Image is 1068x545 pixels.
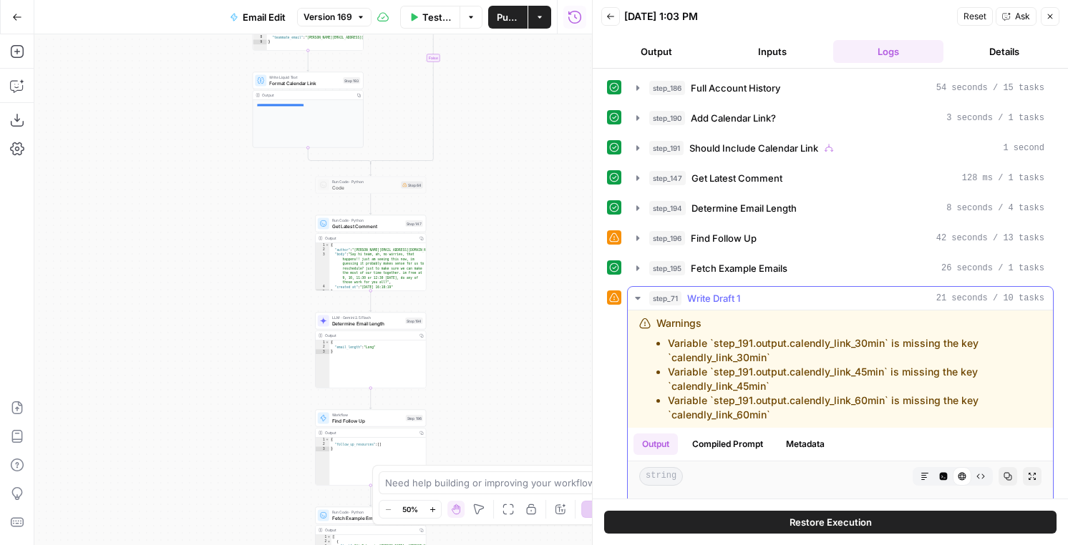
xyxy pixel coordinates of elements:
button: 8 seconds / 4 tasks [628,197,1053,220]
span: Fetch Example Emails [691,261,787,275]
span: 8 seconds / 4 tasks [946,202,1044,215]
span: Workflow [332,412,403,418]
div: 5 [316,290,330,295]
span: string [639,467,683,486]
button: Restore Execution [604,511,1057,534]
span: step_191 [649,141,684,155]
li: Variable `step_191.output.calendly_link_30min` is missing the key `calendly_link_30min` [668,336,1042,365]
div: Run Code · PythonCodeStep 64 [315,177,426,194]
div: 9 [253,40,267,45]
div: 1 [316,535,331,540]
g: Edge from step_196 to step_195 [369,486,372,506]
div: Output [262,92,352,98]
span: LLM · Gemini 2.5 Flash [332,315,403,320]
button: 1 second [628,137,1053,159]
span: step_147 [649,171,686,185]
button: 26 seconds / 1 tasks [628,257,1053,280]
span: step_194 [649,201,686,215]
div: 2 [316,345,330,350]
button: Output [633,433,678,455]
span: Full Account History [691,81,780,95]
button: Logs [833,40,943,63]
button: 42 seconds / 13 tasks [628,227,1053,250]
button: Publish [488,6,528,29]
div: Output [325,235,415,241]
button: Version 169 [297,8,372,26]
div: 3 [316,252,330,285]
span: Toggle code folding, rows 1 through 3 [325,438,329,443]
span: Restore Execution [790,515,872,529]
g: Edge from step_192 to step_193 [307,51,309,72]
span: Reset [963,10,986,23]
button: Metadata [777,433,833,455]
div: Step 193 [343,77,360,84]
button: 21 seconds / 10 tasks [628,287,1053,310]
button: Output [601,40,712,63]
span: Fetch Example Emails [332,514,403,521]
span: Toggle code folding, rows 1 through 20 [327,535,331,540]
span: Format Calendar Link [269,79,340,87]
div: 2 [316,442,330,447]
div: Step 196 [406,415,423,421]
span: Test Data [422,10,452,24]
span: Find Follow Up [332,417,403,424]
div: Output [325,527,415,533]
span: Publish [497,10,519,24]
span: step_196 [649,231,685,245]
span: Determine Email Length [332,320,403,327]
span: Code [332,184,399,191]
span: 26 seconds / 1 tasks [941,262,1044,275]
div: WorkflowFind Follow UpStep 196Output{ "follow_up_resources":[]} [315,410,426,486]
span: Run Code · Python [332,509,403,515]
span: Toggle code folding, rows 2 through 6 [327,539,331,544]
span: Add Calendar Link? [691,111,776,125]
span: 50% [402,504,418,515]
g: Edge from step_64 to step_147 [369,194,372,215]
div: 4 [316,285,330,290]
div: LLM · Gemini 2.5 FlashDetermine Email LengthStep 194Output{ "email_length":"Long"} [315,313,426,388]
span: Determine Email Length [691,201,797,215]
g: Edge from step_193 to step_191-conditional-end [308,148,371,165]
span: Write Liquid Text [269,74,340,80]
span: Find Follow Up [691,231,757,245]
div: 1 [316,243,330,248]
span: Version 169 [304,11,352,24]
span: Email Edit [243,10,286,24]
div: 2 [316,539,331,544]
g: Edge from step_147 to step_194 [369,291,372,312]
div: 3 [316,350,330,355]
span: step_186 [649,81,685,95]
button: 3 seconds / 1 tasks [628,107,1053,129]
div: Output [325,430,415,436]
span: step_195 [649,261,685,275]
span: 21 seconds / 10 tasks [936,292,1044,305]
span: 42 seconds / 13 tasks [936,232,1044,245]
div: Step 194 [405,318,423,324]
span: step_190 [649,111,685,125]
button: Email Edit [221,6,294,29]
span: Run Code · Python [332,217,403,223]
div: 1 [316,340,330,345]
button: Compiled Prompt [684,433,772,455]
span: Run Code · Python [332,179,399,185]
g: Edge from step_194 to step_196 [369,388,372,409]
span: Ask [1015,10,1030,23]
button: Details [949,40,1059,63]
li: Variable `step_191.output.calendly_link_60min` is missing the key `calendly_link_60min` [668,393,1042,422]
div: 2 [316,247,330,252]
span: 1 second [1003,142,1044,154]
button: Test Data [400,6,460,29]
span: 128 ms / 1 tasks [962,172,1044,185]
span: Get Latest Comment [691,171,782,185]
span: 3 seconds / 1 tasks [946,112,1044,124]
div: Warnings [656,316,1042,422]
div: Step 64 [401,182,423,189]
button: 128 ms / 1 tasks [628,167,1053,190]
span: Write Draft 1 [687,291,740,305]
div: 3 [316,447,330,452]
span: Toggle code folding, rows 1 through 5 [325,243,329,248]
g: Edge from step_191-conditional-end to step_64 [369,162,372,176]
li: Variable `step_191.output.calendly_link_45min` is missing the key `calendly_link_45min` [668,365,1042,393]
span: Should Include Calendar Link [689,141,818,155]
div: Output [325,333,415,338]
